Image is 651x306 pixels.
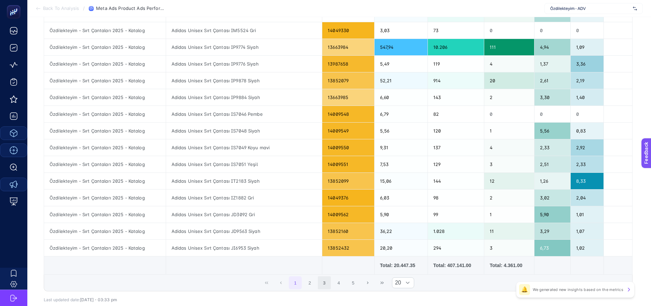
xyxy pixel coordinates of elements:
[571,156,604,172] div: 2,33
[44,173,166,189] div: Özdilekteyim - Sırt Çantaları 2025 - Katalog
[80,297,117,302] span: [DATE]・03:33 pm
[44,297,80,302] span: Last updated date:
[322,206,374,223] div: 14009562
[484,89,534,106] div: 2
[484,173,534,189] div: 12
[534,22,570,39] div: 0
[550,6,630,11] span: Özdilekteyim - ADV
[534,223,570,239] div: 3,29
[534,156,570,172] div: 2,51
[571,190,604,206] div: 2,04
[166,223,322,239] div: Adidas Unisex Sırt Çantası JD9563 Siyah
[166,123,322,139] div: Adidas Unisex Sırt Çantası IS7048 Siyah
[571,39,604,55] div: 1,09
[166,22,322,39] div: Adidas Unisex Sırt Çantası IM5524 Gri
[571,240,604,256] div: 1,02
[534,39,570,55] div: 4,94
[166,56,322,72] div: Adidas Unisex Sırt Çantası IP9776 Siyah
[633,5,637,12] img: svg%3e
[375,190,428,206] div: 6,03
[376,276,389,289] button: Last Page
[519,284,530,295] div: 🔔
[322,22,374,39] div: 14049330
[534,240,570,256] div: 6,73
[428,56,484,72] div: 119
[490,262,529,269] div: Total: 4.361.00
[44,106,166,122] div: Özdilekteyim - Sırt Çantaları 2025 - Katalog
[484,123,534,139] div: 1
[166,190,322,206] div: Adidas Unisex Sırt Çantası IZ1882 Gri
[534,72,570,89] div: 2,61
[428,156,484,172] div: 129
[44,123,166,139] div: Özdilekteyim - Sırt Çantaları 2025 - Katalog
[322,173,374,189] div: 13852099
[322,240,374,256] div: 13852432
[428,22,484,39] div: 73
[318,276,331,289] button: 3
[322,156,374,172] div: 14009551
[428,72,484,89] div: 914
[322,56,374,72] div: 13987658
[43,6,79,11] span: Back To Analysis
[484,22,534,39] div: 0
[571,123,604,139] div: 0,83
[534,139,570,156] div: 2,33
[44,89,166,106] div: Özdilekteyim - Sırt Çantaları 2025 - Katalog
[375,156,428,172] div: 7,53
[484,56,534,72] div: 4
[44,72,166,89] div: Özdilekteyim - Sırt Çantaları 2025 - Katalog
[96,6,164,11] span: Meta Ads Product Ads Performance
[375,89,428,106] div: 6,60
[534,190,570,206] div: 3,02
[428,39,484,55] div: 10.206
[375,206,428,223] div: 5,90
[534,206,570,223] div: 5,90
[484,72,534,89] div: 20
[361,276,374,289] button: Next Page
[44,190,166,206] div: Özdilekteyim - Sırt Çantaları 2025 - Katalog
[534,106,570,122] div: 0
[534,56,570,72] div: 1,37
[166,240,322,256] div: Adidas Unisex Sırt Çantası JI6953 Siyah
[322,39,374,55] div: 13663984
[375,72,428,89] div: 52,21
[375,22,428,39] div: 3,03
[380,262,422,269] div: Total: 20.447.35
[484,156,534,172] div: 3
[375,240,428,256] div: 20,20
[44,223,166,239] div: Özdilekteyim - Sırt Çantaları 2025 - Katalog
[571,72,604,89] div: 2,19
[375,56,428,72] div: 5,49
[428,89,484,106] div: 143
[375,223,428,239] div: 36,22
[484,240,534,256] div: 3
[571,22,604,39] div: 0
[166,89,322,106] div: Adidas Unisex Sırt Çantası IP9884 Siyah
[484,223,534,239] div: 11
[332,276,345,289] button: 4
[289,276,302,289] button: 1
[428,240,484,256] div: 294
[347,276,360,289] button: 5
[571,223,604,239] div: 1,07
[375,123,428,139] div: 5,56
[44,156,166,172] div: Özdilekteyim - Sırt Çantaları 2025 - Katalog
[322,223,374,239] div: 13852160
[44,206,166,223] div: Özdilekteyim - Sırt Çantaları 2025 - Katalog
[571,106,604,122] div: 0
[484,206,534,223] div: 1
[484,39,534,55] div: 111
[571,56,604,72] div: 3,36
[571,139,604,156] div: 2,92
[166,106,322,122] div: Adidas Unisex Sırt Çantası IS7046 Pembe
[375,106,428,122] div: 6,79
[484,106,534,122] div: 0
[375,39,428,55] div: 547,94
[433,262,478,269] div: Total: 407.141.00
[166,173,322,189] div: Adidas Unisex Sırt Çantası IT2183 Siyah
[571,206,604,223] div: 1,01
[484,139,534,156] div: 4
[428,173,484,189] div: 144
[83,5,85,11] span: /
[44,22,166,39] div: Özdilekteyim - Sırt Çantaları 2025 - Katalog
